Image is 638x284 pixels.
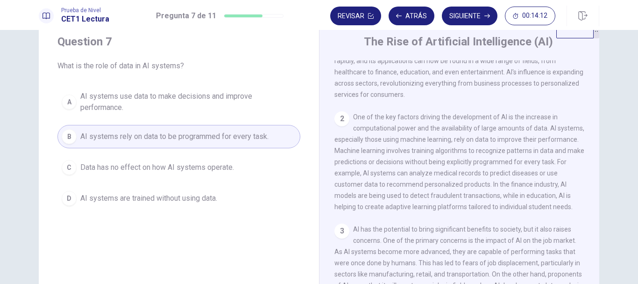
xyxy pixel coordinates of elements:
[61,7,109,14] span: Prueba de Nivel
[62,160,77,175] div: C
[334,224,349,239] div: 3
[62,191,77,206] div: D
[80,131,269,142] span: AI systems rely on data to be programmed for every task.
[442,7,497,25] button: Siguiente
[62,129,77,144] div: B
[156,10,216,22] h1: Pregunta 7 de 11
[57,187,300,210] button: DAI systems are trained without using data.
[57,34,300,49] h4: Question 7
[57,60,300,72] span: What is the role of data in AI systems?
[61,14,109,25] h1: CET1 Lectura
[80,193,217,204] span: AI systems are trained without using data.
[62,95,77,109] div: A
[364,34,553,49] h4: The Rise of Artificial Intelligence (AI)
[389,7,434,25] button: Atrás
[505,7,555,25] button: 00:14:12
[57,87,300,117] button: AAI systems use data to make decisions and improve performance.
[334,111,349,126] div: 2
[522,12,547,20] span: 00:14:12
[57,125,300,148] button: BAI systems rely on data to be programmed for every task.
[80,91,296,113] span: AI systems use data to make decisions and improve performance.
[57,156,300,179] button: CData has no effect on how AI systems operate.
[80,162,234,173] span: Data has no effect on how AI systems operate.
[334,113,584,211] span: One of the key factors driving the development of AI is the increase in computational power and t...
[330,7,381,25] button: Revisar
